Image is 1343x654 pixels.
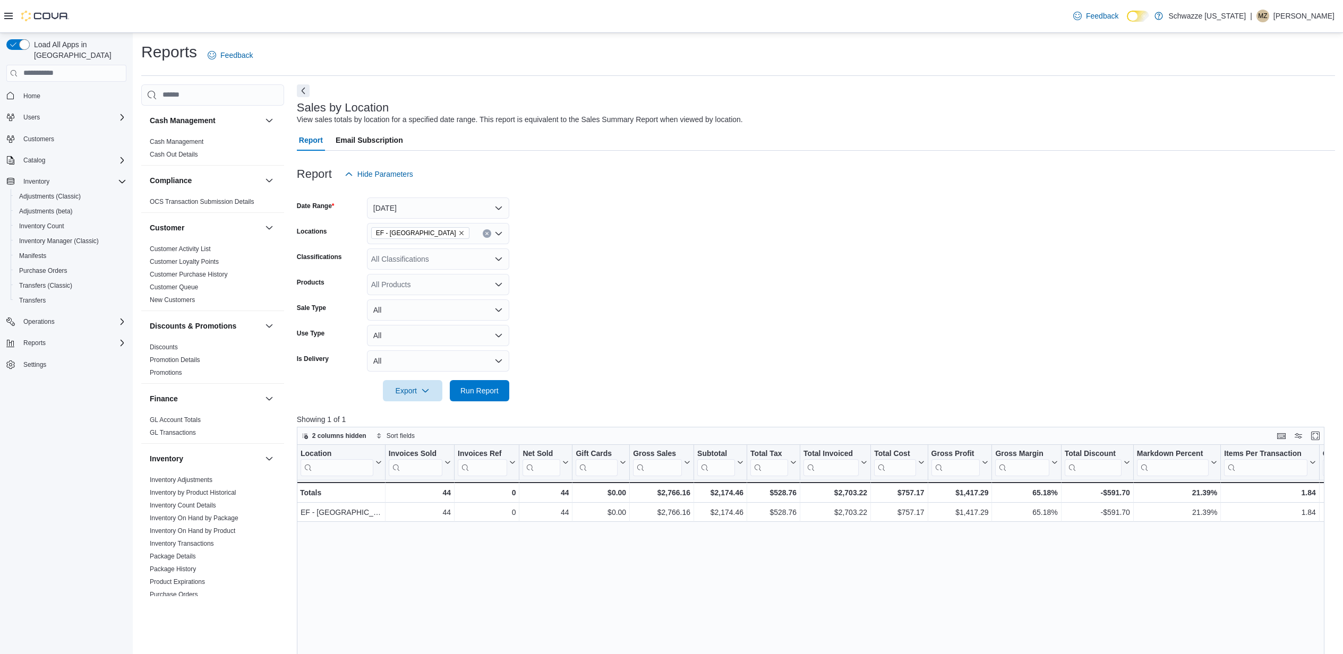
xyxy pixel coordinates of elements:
[1137,506,1217,519] div: 21.39%
[300,486,382,499] div: Totals
[633,486,690,499] div: $2,766.16
[11,248,131,263] button: Manifests
[367,325,509,346] button: All
[1275,429,1288,442] button: Keyboard shortcuts
[19,175,126,188] span: Inventory
[376,228,456,238] span: EF - [GEOGRAPHIC_DATA]
[2,314,131,329] button: Operations
[697,449,735,459] div: Subtotal
[1137,449,1217,476] button: Markdown Percent
[1137,486,1217,499] div: 21.39%
[301,449,373,459] div: Location
[23,135,54,143] span: Customers
[141,135,284,165] div: Cash Management
[750,449,788,476] div: Total Tax
[150,198,254,205] a: OCS Transaction Submission Details
[150,151,198,158] a: Cash Out Details
[150,137,203,146] span: Cash Management
[931,506,988,519] div: $1,417.29
[150,296,195,304] a: New Customers
[19,154,49,167] button: Catalog
[263,114,276,127] button: Cash Management
[450,380,509,401] button: Run Report
[297,355,329,363] label: Is Delivery
[297,253,342,261] label: Classifications
[150,369,182,376] a: Promotions
[297,329,324,338] label: Use Type
[150,271,228,278] a: Customer Purchase History
[23,177,49,186] span: Inventory
[297,114,743,125] div: View sales totals by location for a specified date range. This report is equivalent to the Sales ...
[523,449,569,476] button: Net Sold
[367,197,509,219] button: [DATE]
[297,227,327,236] label: Locations
[1224,449,1307,476] div: Items Per Transaction
[750,486,797,499] div: $528.76
[19,154,126,167] span: Catalog
[150,222,184,233] h3: Customer
[1224,486,1316,499] div: 1.84
[15,190,126,203] span: Adjustments (Classic)
[1065,506,1130,519] div: -$591.70
[141,243,284,311] div: Customer
[458,230,465,236] button: Remove EF - South Boulder from selection in this group
[523,449,560,476] div: Net Sold
[371,227,469,239] span: EF - South Boulder
[23,339,46,347] span: Reports
[150,222,261,233] button: Customer
[19,222,64,230] span: Inventory Count
[297,304,326,312] label: Sale Type
[150,258,219,265] a: Customer Loyalty Points
[150,514,238,522] span: Inventory On Hand by Package
[2,335,131,350] button: Reports
[1224,449,1316,476] button: Items Per Transaction
[1064,449,1130,476] button: Total Discount
[15,264,72,277] a: Purchase Orders
[150,578,205,586] a: Product Expirations
[220,50,253,61] span: Feedback
[874,486,924,499] div: $757.17
[23,360,46,369] span: Settings
[15,279,126,292] span: Transfers (Classic)
[458,449,507,459] div: Invoices Ref
[15,235,126,247] span: Inventory Manager (Classic)
[150,356,200,364] span: Promotion Details
[576,486,626,499] div: $0.00
[633,506,690,519] div: $2,766.16
[697,506,743,519] div: $2,174.46
[150,321,261,331] button: Discounts & Promotions
[458,506,516,519] div: 0
[150,115,261,126] button: Cash Management
[874,449,916,459] div: Total Cost
[367,350,509,372] button: All
[150,501,216,510] span: Inventory Count Details
[367,299,509,321] button: All
[19,111,44,124] button: Users
[803,449,859,459] div: Total Invoiced
[523,449,560,459] div: Net Sold
[458,449,507,476] div: Invoices Ref
[150,539,214,548] span: Inventory Transactions
[15,235,103,247] a: Inventory Manager (Classic)
[389,486,451,499] div: 44
[19,315,126,328] span: Operations
[15,205,126,218] span: Adjustments (beta)
[803,449,859,476] div: Total Invoiced
[1086,11,1118,21] span: Feedback
[336,130,403,151] span: Email Subscription
[523,486,569,499] div: 44
[150,429,196,436] a: GL Transactions
[874,506,924,519] div: $757.17
[15,294,50,307] a: Transfers
[15,249,126,262] span: Manifests
[1069,5,1123,27] a: Feedback
[633,449,690,476] button: Gross Sales
[263,174,276,187] button: Compliance
[150,393,178,404] h3: Finance
[301,449,382,476] button: Location
[150,489,236,496] a: Inventory by Product Historical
